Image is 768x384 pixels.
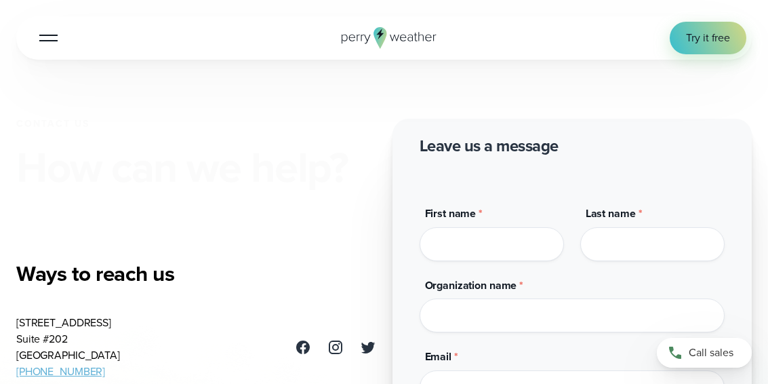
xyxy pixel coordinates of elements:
span: First name [425,206,477,221]
span: Last name [586,206,636,221]
h2: Leave us a message [420,135,559,157]
span: Organization name [425,277,517,293]
a: [PHONE_NUMBER] [16,364,105,379]
h3: Ways to reach us [16,261,376,288]
span: Try it free [686,30,730,46]
span: Email [425,349,451,364]
span: Call sales [689,345,733,361]
a: Call sales [657,338,752,368]
address: [STREET_ADDRESS] Suite #202 [GEOGRAPHIC_DATA] [16,315,120,380]
a: Try it free [670,22,746,54]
